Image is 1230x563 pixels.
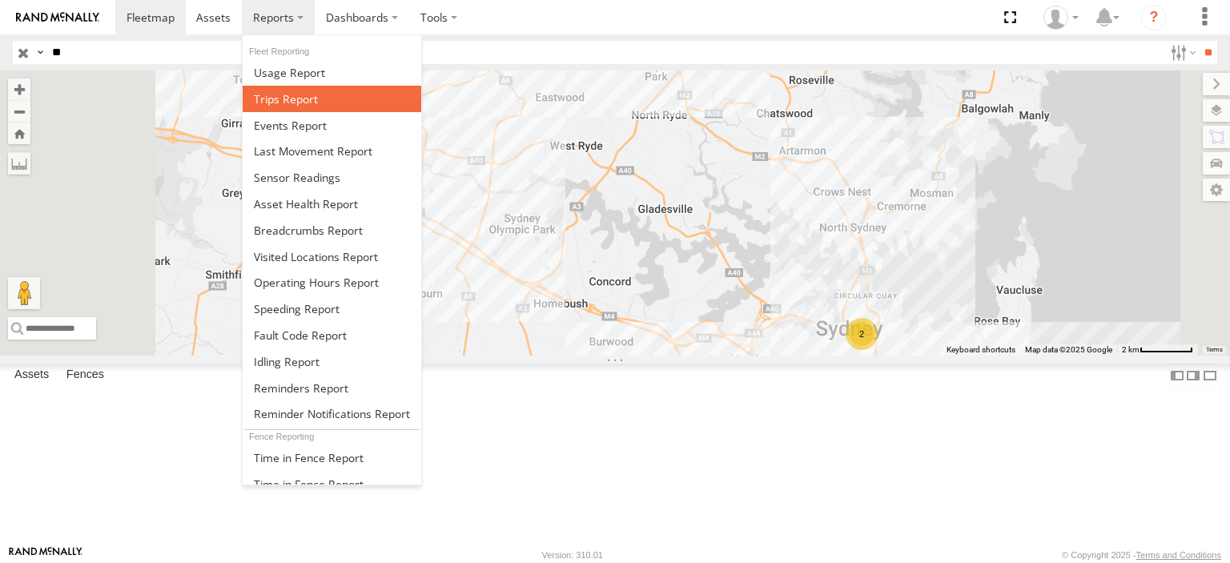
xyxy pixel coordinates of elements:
[8,78,30,100] button: Zoom in
[6,364,57,387] label: Assets
[243,59,421,86] a: Usage Report
[1203,179,1230,201] label: Map Settings
[8,152,30,175] label: Measure
[16,12,99,23] img: rand-logo.svg
[8,100,30,123] button: Zoom out
[1164,41,1199,64] label: Search Filter Options
[243,471,421,497] a: Time in Fences Report
[243,401,421,428] a: Service Reminder Notifications Report
[1202,364,1218,387] label: Hide Summary Table
[243,348,421,375] a: Idling Report
[243,86,421,112] a: Trips Report
[243,444,421,471] a: Time in Fences Report
[243,217,421,243] a: Breadcrumbs Report
[243,269,421,296] a: Asset Operating Hours Report
[1169,364,1185,387] label: Dock Summary Table to the Left
[1062,550,1221,560] div: © Copyright 2025 -
[1117,344,1198,356] button: Map Scale: 2 km per 63 pixels
[243,138,421,164] a: Last Movement Report
[1206,346,1223,352] a: Terms (opens in new tab)
[58,364,112,387] label: Fences
[243,296,421,322] a: Fleet Speed Report
[243,375,421,401] a: Reminders Report
[1141,5,1167,30] i: ?
[8,123,30,144] button: Zoom Home
[1136,550,1221,560] a: Terms and Conditions
[243,243,421,270] a: Visited Locations Report
[1038,6,1084,30] div: Muhammad Salman
[1122,345,1140,354] span: 2 km
[243,322,421,348] a: Fault Code Report
[1185,364,1201,387] label: Dock Summary Table to the Right
[1025,345,1112,354] span: Map data ©2025 Google
[947,344,1015,356] button: Keyboard shortcuts
[243,191,421,217] a: Asset Health Report
[542,550,603,560] div: Version: 310.01
[846,318,878,350] div: 2
[243,164,421,191] a: Sensor Readings
[34,41,46,64] label: Search Query
[8,277,40,309] button: Drag Pegman onto the map to open Street View
[243,112,421,139] a: Full Events Report
[9,547,82,563] a: Visit our Website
